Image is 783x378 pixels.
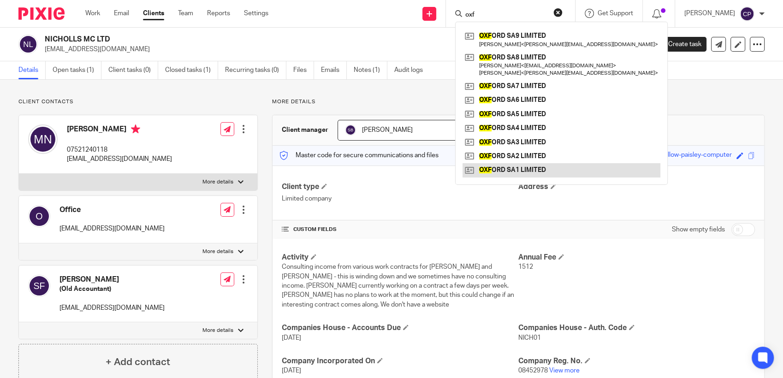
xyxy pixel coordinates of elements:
h4: Office [59,205,165,215]
h4: Company Incorporated On [282,356,518,366]
a: Create task [653,37,706,52]
p: 07521240118 [67,145,172,154]
img: svg%3E [28,205,50,227]
p: [PERSON_NAME] [684,9,735,18]
a: View more [549,367,580,374]
span: NICH01 [518,335,541,341]
h4: Address [518,182,755,192]
a: Closed tasks (1) [165,61,218,79]
a: Client tasks (0) [108,61,158,79]
label: Show empty fields [672,225,725,234]
h3: Client manager [282,125,328,135]
a: Reports [207,9,230,18]
img: svg%3E [28,124,58,154]
a: Email [114,9,129,18]
a: Clients [143,9,164,18]
a: Audit logs [394,61,430,79]
p: More details [202,327,233,334]
a: Team [178,9,193,18]
p: More details [202,178,233,186]
span: 08452978 [518,367,548,374]
span: [DATE] [282,367,301,374]
h4: [PERSON_NAME] [59,275,165,284]
p: [EMAIL_ADDRESS][DOMAIN_NAME] [59,224,165,233]
p: More details [272,98,765,106]
h4: Client type [282,182,518,192]
a: Recurring tasks (0) [225,61,286,79]
a: Open tasks (1) [53,61,101,79]
img: svg%3E [18,35,38,54]
h4: Activity [282,253,518,262]
p: Limited company [282,194,518,203]
a: Work [85,9,100,18]
h4: Companies House - Accounts Due [282,323,518,333]
img: svg%3E [345,124,356,136]
h4: CUSTOM FIELDS [282,226,518,233]
img: svg%3E [740,6,754,21]
span: Get Support [598,10,633,17]
a: Files [293,61,314,79]
a: Notes (1) [354,61,387,79]
span: Consulting income from various work contracts for [PERSON_NAME] and [PERSON_NAME] - this is windi... [282,264,514,307]
p: [EMAIL_ADDRESS][DOMAIN_NAME] [59,303,165,313]
input: Search [464,11,547,19]
span: 1512 [518,264,533,270]
h2: NICHOLLS MC LTD [45,35,520,44]
h4: Annual Fee [518,253,755,262]
img: svg%3E [28,275,50,297]
button: Clear [553,8,563,17]
a: Emails [321,61,347,79]
a: Settings [244,9,268,18]
a: Details [18,61,46,79]
h4: + Add contact [106,355,170,369]
h5: (Old Accountant) [59,284,165,294]
span: [DATE] [282,335,301,341]
span: [PERSON_NAME] [362,127,413,133]
p: [EMAIL_ADDRESS][DOMAIN_NAME] [45,45,639,54]
h4: [PERSON_NAME] [67,124,172,136]
p: More details [202,248,233,255]
p: Client contacts [18,98,258,106]
div: lovely-yellow-paisley-computer [642,150,732,161]
h4: Company Reg. No. [518,356,755,366]
p: Master code for secure communications and files [279,151,439,160]
img: Pixie [18,7,65,20]
h4: Companies House - Auth. Code [518,323,755,333]
p: [EMAIL_ADDRESS][DOMAIN_NAME] [67,154,172,164]
i: Primary [131,124,140,134]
